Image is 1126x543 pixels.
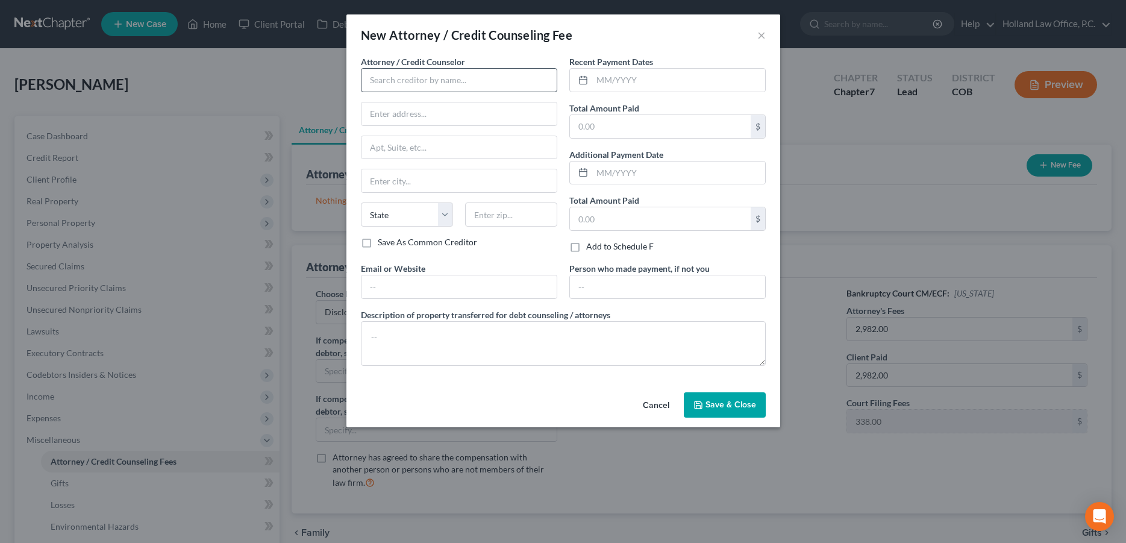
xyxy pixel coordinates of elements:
label: Description of property transferred for debt counseling / attorneys [361,309,610,321]
input: 0.00 [570,207,751,230]
input: MM/YYYY [592,162,765,184]
label: Total Amount Paid [569,194,639,207]
span: Attorney / Credit Counseling Fee [389,28,572,42]
label: Recent Payment Dates [569,55,653,68]
span: Save & Close [705,400,756,410]
label: Total Amount Paid [569,102,639,115]
div: Open Intercom Messenger [1085,502,1114,531]
input: Enter zip... [465,202,557,227]
input: MM/YYYY [592,69,765,92]
div: $ [751,207,765,230]
span: Attorney / Credit Counselor [361,57,465,67]
label: Save As Common Creditor [378,236,477,248]
label: Email or Website [361,262,425,275]
button: Cancel [633,394,679,418]
input: Enter city... [361,169,557,192]
input: 0.00 [570,115,751,138]
input: -- [570,275,765,298]
label: Additional Payment Date [569,148,663,161]
input: -- [361,275,557,298]
span: New [361,28,387,42]
label: Add to Schedule F [586,240,654,253]
input: Apt, Suite, etc... [361,136,557,159]
div: $ [751,115,765,138]
label: Person who made payment, if not you [569,262,710,275]
button: Save & Close [684,392,766,418]
button: × [757,28,766,42]
input: Search creditor by name... [361,68,557,92]
input: Enter address... [361,102,557,125]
